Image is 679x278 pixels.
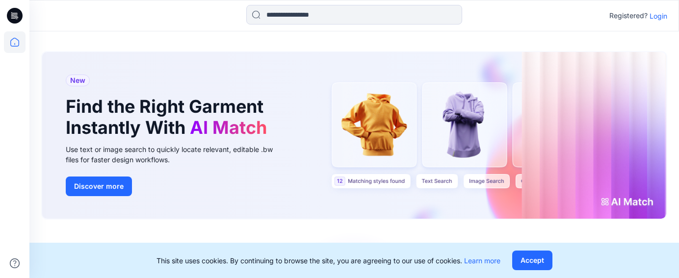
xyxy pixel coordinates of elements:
[190,117,267,138] span: AI Match
[157,255,500,266] p: This site uses cookies. By continuing to browse the site, you are agreeing to our use of cookies.
[609,10,648,22] p: Registered?
[66,96,272,138] h1: Find the Right Garment Instantly With
[66,144,287,165] div: Use text or image search to quickly locate relevant, editable .bw files for faster design workflows.
[464,256,500,265] a: Learn more
[66,177,132,196] button: Discover more
[650,11,667,21] p: Login
[512,251,552,270] button: Accept
[70,75,85,86] span: New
